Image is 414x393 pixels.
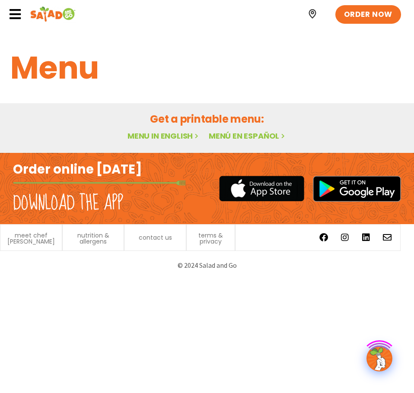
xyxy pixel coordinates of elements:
p: © 2024 Salad and Go [9,260,405,271]
span: ORDER NOW [344,10,392,20]
h2: Get a printable menu: [10,111,404,127]
img: google_play [313,176,401,202]
img: Header logo [30,6,76,23]
a: nutrition & allergens [67,232,120,244]
h2: Order online [DATE] [13,162,142,178]
a: meet chef [PERSON_NAME] [5,232,57,244]
h2: Download the app [13,191,123,216]
a: terms & privacy [191,232,230,244]
a: Menu in English [127,130,200,141]
img: appstore [219,174,304,203]
a: Menú en español [209,130,287,141]
img: fork [13,181,186,185]
a: ORDER NOW [335,5,401,24]
a: contact us [139,235,172,241]
h1: Menu [10,44,404,91]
